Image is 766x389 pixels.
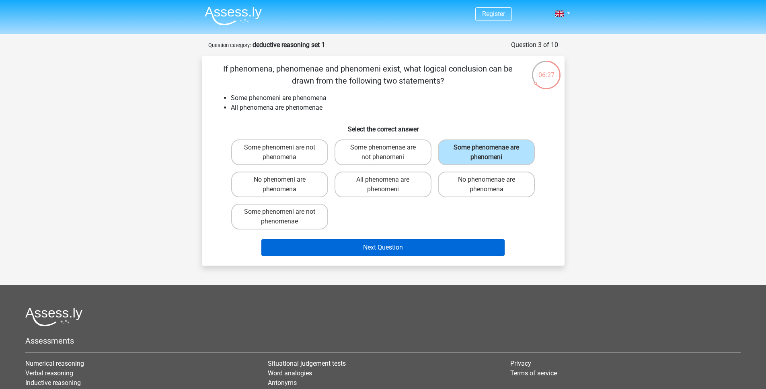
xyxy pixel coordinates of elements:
[215,63,522,87] p: If phenomena, phenomenae and phenomeni exist, what logical conclusion can be drawn from the follo...
[268,369,312,377] a: Word analogies
[231,139,328,165] label: Some phenomeni are not phenomena
[510,360,531,367] a: Privacy
[231,93,552,103] li: Some phenomeni are phenomena
[511,40,558,50] div: Question 3 of 10
[438,139,535,165] label: Some phenomenae are phenomeni
[268,379,297,387] a: Antonyms
[25,369,73,377] a: Verbal reasoning
[25,307,82,326] img: Assessly logo
[25,379,81,387] a: Inductive reasoning
[215,119,552,133] h6: Select the correct answer
[482,10,505,18] a: Register
[335,172,431,197] label: All phenomena are phenomeni
[205,6,262,25] img: Assessly
[231,103,552,113] li: All phenomena are phenomenae
[531,60,561,80] div: 06:27
[231,204,328,229] label: Some phenomeni are not phenomenae
[253,41,325,49] strong: deductive reasoning set 1
[335,139,431,165] label: Some phenomenae are not phenomeni
[231,172,328,197] label: No phenomeni are phenomena
[268,360,346,367] a: Situational judgement tests
[438,172,535,197] label: No phenomenae are phenomena
[208,42,251,48] small: Question category:
[25,336,741,346] h5: Assessments
[25,360,84,367] a: Numerical reasoning
[510,369,557,377] a: Terms of service
[261,239,505,256] button: Next Question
